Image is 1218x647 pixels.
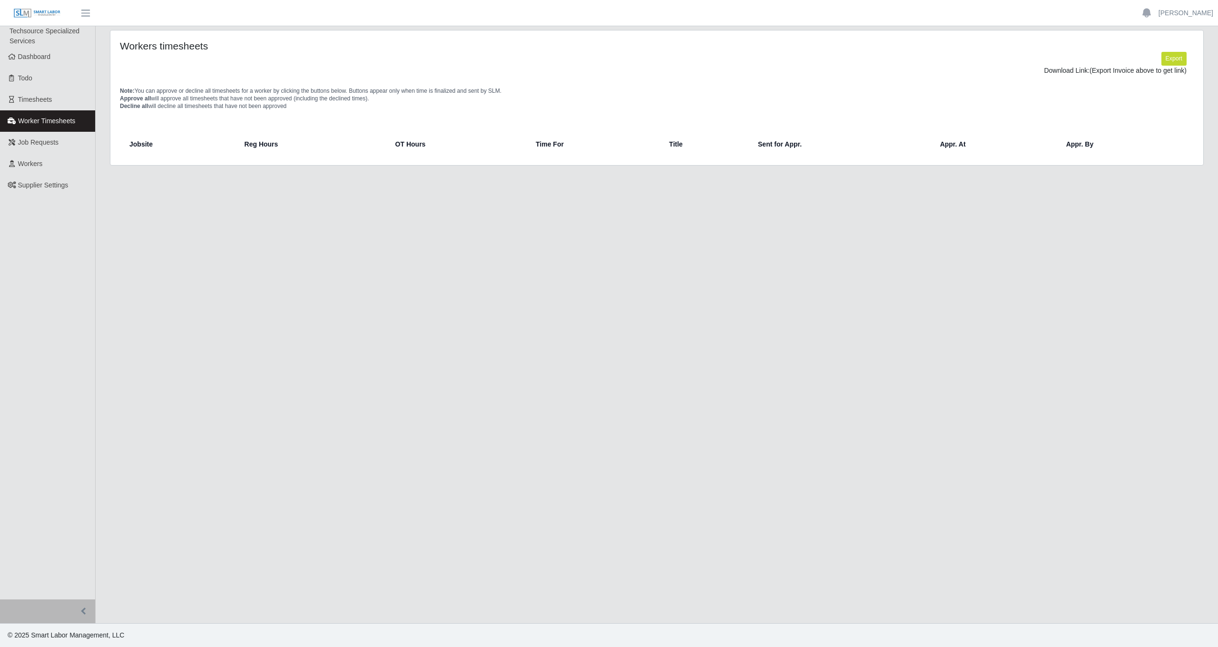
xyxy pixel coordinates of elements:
button: Export [1161,52,1187,65]
span: Techsource Specialized Services [10,27,79,45]
span: Decline all [120,103,148,109]
span: Workers [18,160,43,167]
img: SLM Logo [13,8,61,19]
th: Time For [528,133,661,156]
th: Title [661,133,750,156]
th: Appr. At [933,133,1059,156]
p: You can approve or decline all timesheets for a worker by clicking the buttons below. Buttons app... [120,87,1194,110]
span: Approve all [120,95,151,102]
span: Timesheets [18,96,52,103]
div: Download Link: [127,66,1187,76]
span: Todo [18,74,32,82]
th: Jobsite [124,133,237,156]
h4: Workers timesheets [120,40,559,52]
span: Job Requests [18,138,59,146]
th: Sent for Appr. [750,133,933,156]
span: Dashboard [18,53,51,60]
th: OT Hours [388,133,528,156]
th: Reg Hours [237,133,388,156]
span: Note: [120,88,135,94]
span: (Export Invoice above to get link) [1090,67,1187,74]
span: Worker Timesheets [18,117,75,125]
a: [PERSON_NAME] [1159,8,1213,18]
th: Appr. By [1059,133,1190,156]
span: Supplier Settings [18,181,69,189]
span: © 2025 Smart Labor Management, LLC [8,631,124,639]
